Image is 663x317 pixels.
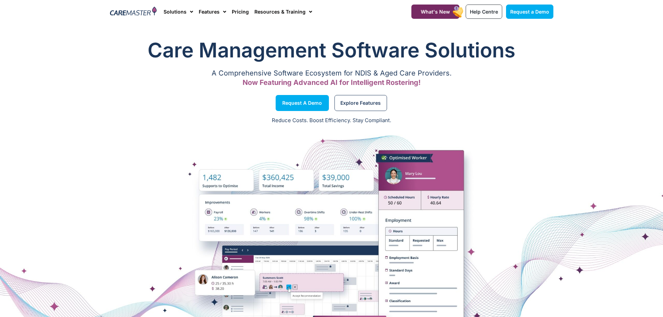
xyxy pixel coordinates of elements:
[470,9,498,15] span: Help Centre
[411,5,459,19] a: What's New
[243,78,421,87] span: Now Featuring Advanced AI for Intelligent Rostering!
[510,9,549,15] span: Request a Demo
[506,5,553,19] a: Request a Demo
[110,71,553,76] p: A Comprehensive Software Ecosystem for NDIS & Aged Care Providers.
[282,101,322,105] span: Request a Demo
[334,95,387,111] a: Explore Features
[276,95,329,111] a: Request a Demo
[466,5,502,19] a: Help Centre
[421,9,450,15] span: What's New
[4,117,659,125] p: Reduce Costs. Boost Efficiency. Stay Compliant.
[110,36,553,64] h1: Care Management Software Solutions
[110,7,157,17] img: CareMaster Logo
[340,101,381,105] span: Explore Features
